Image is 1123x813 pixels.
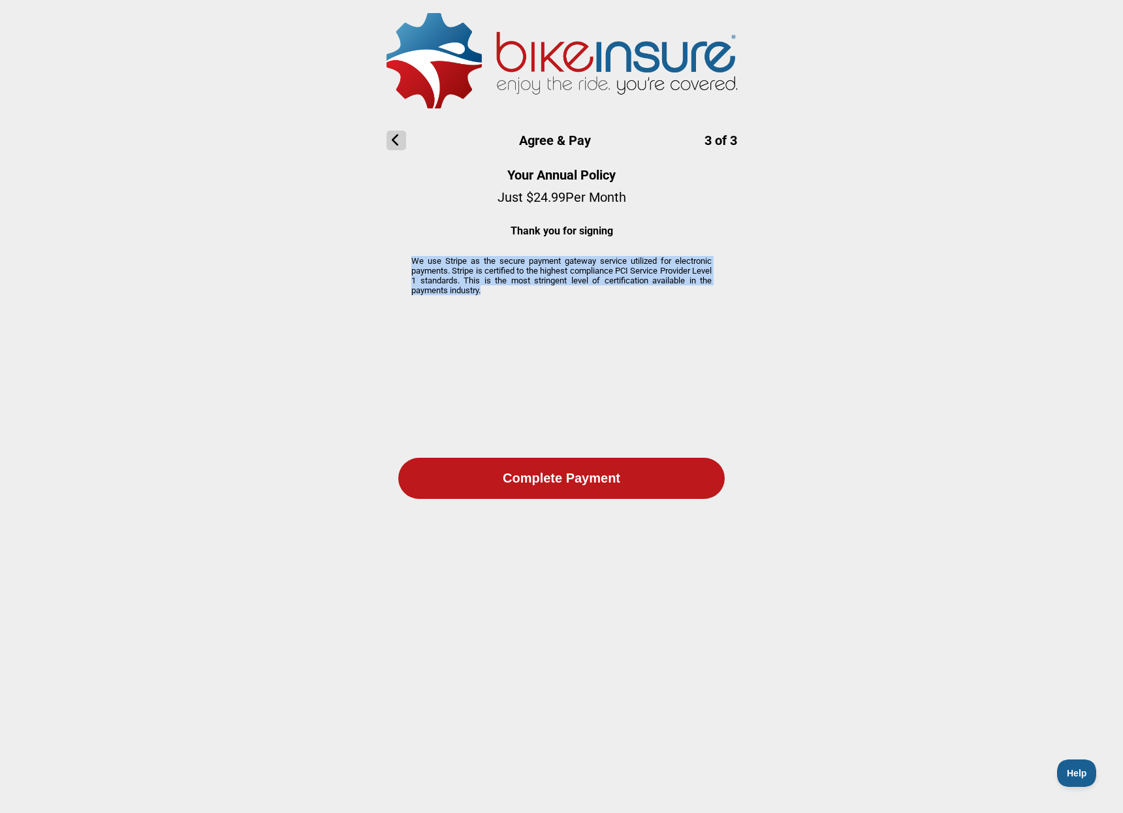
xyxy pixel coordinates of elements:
[411,256,712,295] p: We use Stripe as the secure payment gateway service utilized for electronic payments. Stripe is c...
[498,189,626,205] p: Just $ 24.99 Per Month
[1057,759,1097,787] iframe: Toggle Customer Support
[405,301,718,441] iframe: Secure payment input frame
[498,225,626,237] p: Thank you for signing
[398,458,725,499] button: Complete Payment
[498,167,626,183] h2: Your Annual Policy
[387,131,737,150] h1: Agree & Pay
[704,133,737,148] span: 3 of 3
